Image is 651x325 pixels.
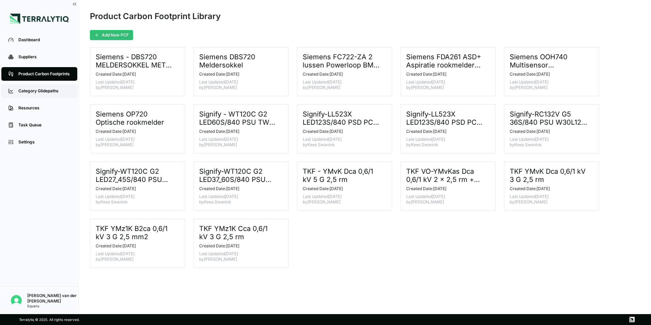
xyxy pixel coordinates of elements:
h3: Signify-WT120C G2 LED27_45S/840 PSU L1200 [96,167,174,184]
div: Resources [18,105,70,111]
p: Created Date: [DATE] [406,186,485,191]
p: Last Updated [DATE] by Kees Swanink [510,137,588,148]
p: Created Date: [DATE] [303,129,381,134]
div: Product Carbon Footprint Library [90,11,221,22]
p: Created Date: [DATE] [199,129,277,134]
p: Last Updated [DATE] by [PERSON_NAME] [96,137,174,148]
p: Created Date: [DATE] [510,129,588,134]
p: Last Updated [DATE] by [PERSON_NAME] [96,251,174,262]
div: Equans [27,304,79,308]
p: Last Updated [DATE] by [PERSON_NAME] [303,79,381,90]
p: Created Date: [DATE] [303,72,381,77]
h3: Signify-RC132V G5 36S/840 PSU W30L120 OC [510,110,588,126]
p: Last Updated [DATE] by Kees Swanink [406,137,485,148]
p: Created Date: [DATE] [510,186,588,191]
p: Last Updated [DATE] by Kees Swanink [303,137,381,148]
p: Created Date: [DATE] [96,243,174,249]
h3: Siemens FDA261 ASD+ Aspiratie rookmelder max. 36 [406,53,485,69]
h3: Siemens - DBS720 MELDERSOKKEL MET GEÏNTEGREERDE AL [96,53,174,69]
img: Iris van der Harst [11,295,22,306]
img: Logo [10,14,69,24]
p: Last Updated [DATE] by [PERSON_NAME] [199,251,277,262]
p: Last Updated [DATE] by [PERSON_NAME] [199,79,277,90]
p: Last Updated [DATE] by Kees Swanink [96,194,174,205]
h3: Siemens DBS720 Meldersokkel [199,53,277,69]
p: Created Date: [DATE] [96,186,174,191]
p: Last Updated [DATE] by [PERSON_NAME] [199,137,277,148]
button: Open user button [8,292,25,309]
p: Last Updated [DATE] by [PERSON_NAME] [406,79,485,90]
h3: Signify-WT120C G2 LED37_60S/840 PSU L1500 [199,167,277,184]
h3: TKF VO-YMvKas Dca 0,6/1 kV 2 x 2,5 rm + as2,5 [406,167,485,184]
p: Last Updated [DATE] by [PERSON_NAME] [510,79,588,90]
h3: Siemens OP720 Optische rookmelder [96,110,174,126]
div: Category Glidepaths [18,88,70,94]
div: [PERSON_NAME] van der [PERSON_NAME] [27,293,79,304]
h3: Signify-LL523X LED123S/840 PSD PCO 7 VLC WH XA_2 [406,110,485,126]
p: Created Date: [DATE] [199,186,277,191]
h3: Signify - WT120C G2 LED60S/840 PSU TW3 L1500 [199,110,277,126]
div: Settings [18,139,70,145]
p: Last Updated [DATE] by [PERSON_NAME] [406,194,485,205]
p: Created Date: [DATE] [199,72,277,77]
p: Created Date: [DATE] [303,186,381,191]
p: Last Updated [DATE] by [PERSON_NAME] [510,194,588,205]
h3: Signify-LL523X LED123S/840 PSD PCO 7 VLC WH XA [303,110,381,126]
p: Last Updated [DATE] by [PERSON_NAME] [303,194,381,205]
h3: TKF YMvK Dca 0,6/1 kV 3 G 2,5 rm [510,167,588,184]
div: Dashboard [18,37,70,43]
div: Suppliers [18,54,70,60]
button: Add New PCF [90,30,133,40]
p: Last Updated [DATE] by [PERSON_NAME] [96,79,174,90]
h3: TKF YMz1K B2ca 0,6/1 kV 3 G 2,5 mm2 [96,225,174,241]
h3: Siemens OOH740 Multisensor rookmelder ASA-techno [510,53,588,69]
p: Created Date: [DATE] [199,243,277,249]
h3: TKF YMz1K Cca 0,6/1 kV 3 G 2,5 rm [199,225,277,241]
h3: Siemens FC722-ZA 2 lussen Powerloop BMC 150W [303,53,381,69]
div: Product Carbon Footprints [18,71,70,77]
p: Created Date: [DATE] [96,129,174,134]
p: Last Updated [DATE] by Kees Swanink [199,194,277,205]
p: Created Date: [DATE] [406,72,485,77]
p: Created Date: [DATE] [510,72,588,77]
p: Created Date: [DATE] [406,129,485,134]
p: Created Date: [DATE] [96,72,174,77]
h3: TKF - YMvK Dca 0,6/1 kV 5 G 2,5 rm [303,167,381,184]
div: Task Queue [18,122,70,128]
